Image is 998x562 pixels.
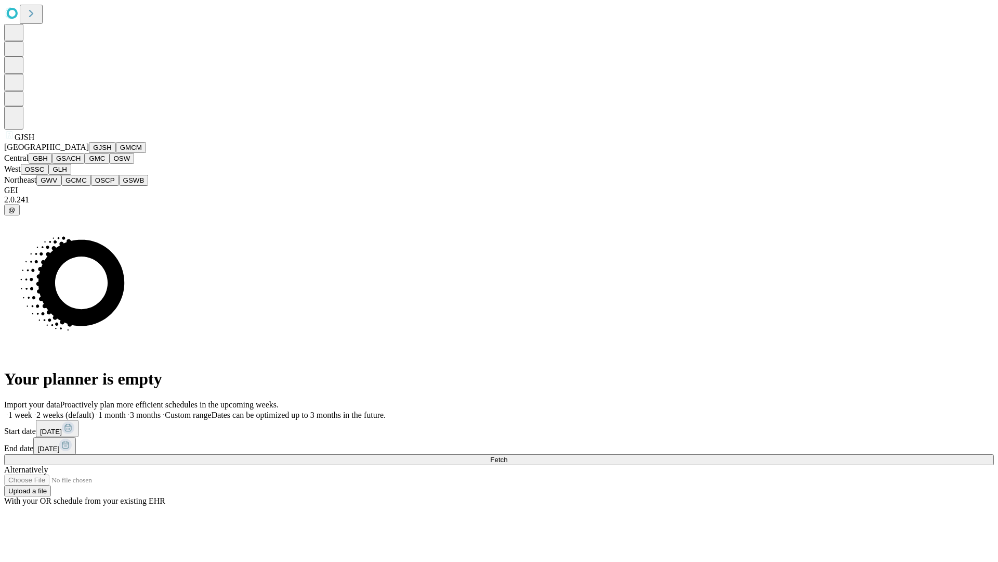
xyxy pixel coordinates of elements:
[36,175,61,186] button: GWV
[33,437,76,454] button: [DATE]
[130,411,161,419] span: 3 months
[4,143,89,151] span: [GEOGRAPHIC_DATA]
[4,195,994,205] div: 2.0.241
[40,428,62,436] span: [DATE]
[116,142,146,153] button: GMCM
[4,454,994,465] button: Fetch
[8,411,32,419] span: 1 week
[4,465,48,474] span: Alternatively
[119,175,149,186] button: GSWB
[91,175,119,186] button: OSCP
[4,205,20,215] button: @
[29,153,52,164] button: GBH
[36,420,78,437] button: [DATE]
[4,437,994,454] div: End date
[4,496,165,505] span: With your OR schedule from your existing EHR
[212,411,386,419] span: Dates can be optimized up to 3 months in the future.
[15,133,34,142] span: GJSH
[4,369,994,389] h1: Your planner is empty
[36,411,94,419] span: 2 weeks (default)
[48,164,71,175] button: GLH
[4,154,29,162] span: Central
[4,175,36,184] span: Northeast
[60,400,279,409] span: Proactively plan more efficient schedules in the upcoming weeks.
[4,486,51,496] button: Upload a file
[98,411,126,419] span: 1 month
[110,153,135,164] button: OSW
[165,411,211,419] span: Custom range
[4,186,994,195] div: GEI
[4,164,21,173] span: West
[37,445,59,453] span: [DATE]
[89,142,116,153] button: GJSH
[8,206,16,214] span: @
[4,400,60,409] span: Import your data
[21,164,49,175] button: OSSC
[4,420,994,437] div: Start date
[52,153,85,164] button: GSACH
[61,175,91,186] button: GCMC
[85,153,109,164] button: GMC
[490,456,507,464] span: Fetch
